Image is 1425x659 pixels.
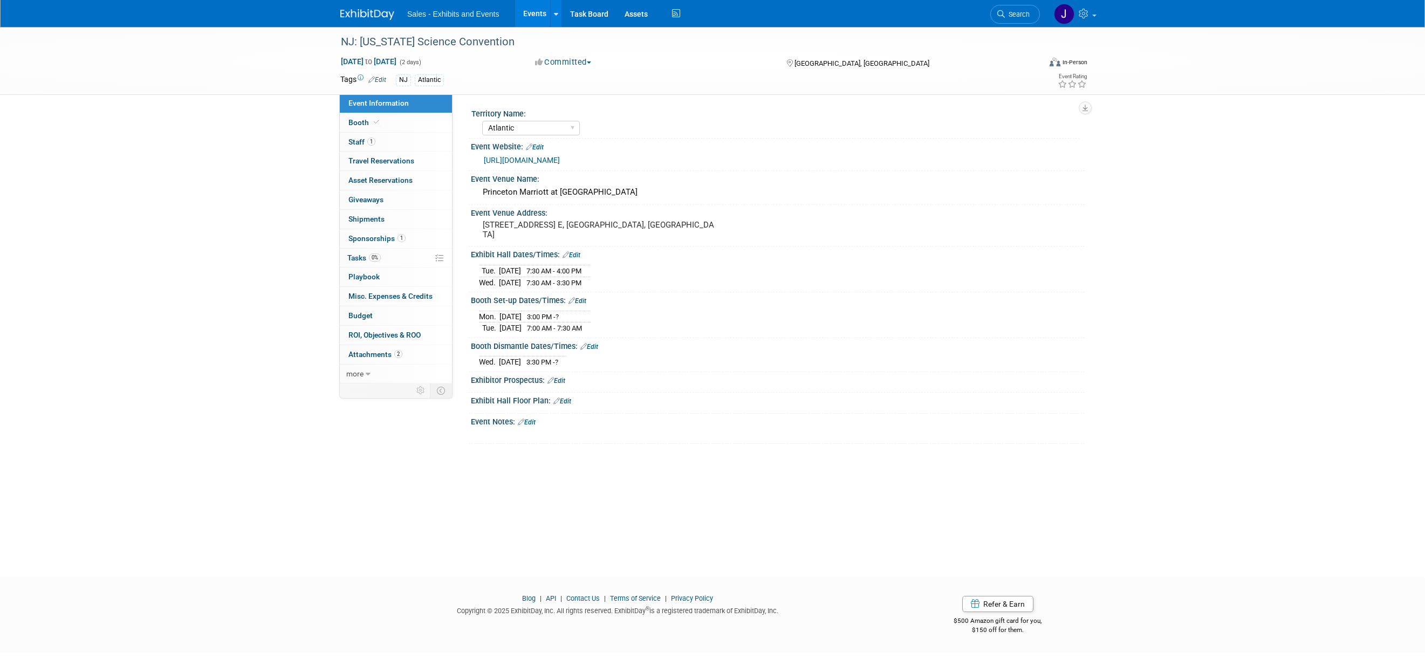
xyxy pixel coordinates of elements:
div: Event Rating [1058,74,1087,79]
span: to [364,57,374,66]
span: Booth [348,118,381,127]
a: Edit [526,143,544,151]
a: Edit [580,343,598,351]
td: Personalize Event Tab Strip [412,383,430,397]
a: Misc. Expenses & Credits [340,287,452,306]
img: Format-Inperson.png [1050,58,1060,66]
span: more [346,369,364,378]
span: ? [556,313,559,321]
a: Privacy Policy [671,594,713,602]
a: Edit [553,397,571,405]
div: NJ [396,74,411,86]
span: Asset Reservations [348,176,413,184]
a: Staff1 [340,133,452,152]
button: Committed [531,57,595,68]
span: Search [1005,10,1030,18]
div: Exhibit Hall Floor Plan: [471,393,1085,407]
a: Terms of Service [610,594,661,602]
div: NJ: [US_STATE] Science Convention [337,32,1024,52]
span: Sales - Exhibits and Events [407,10,499,18]
a: [URL][DOMAIN_NAME] [484,156,560,164]
td: [DATE] [499,356,521,368]
a: Giveaways [340,190,452,209]
span: 1 [367,138,375,146]
span: Event Information [348,99,409,107]
div: Event Notes: [471,414,1085,428]
div: Exhibit Hall Dates/Times: [471,246,1085,260]
sup: ® [646,606,649,612]
td: Wed. [479,356,499,368]
div: Event Format [976,56,1087,72]
td: Tags [340,74,386,86]
div: Event Website: [471,139,1085,153]
span: | [601,594,608,602]
a: Contact Us [566,594,600,602]
div: Copyright © 2025 ExhibitDay, Inc. All rights reserved. ExhibitDay is a registered trademark of Ex... [340,603,895,616]
a: Shipments [340,210,452,229]
span: | [537,594,544,602]
span: Sponsorships [348,234,406,243]
td: Tue. [479,322,499,334]
a: Playbook [340,267,452,286]
a: Sponsorships1 [340,229,452,248]
a: Search [990,5,1040,24]
a: Travel Reservations [340,152,452,170]
span: Budget [348,311,373,320]
td: Tue. [479,265,499,277]
a: Tasks0% [340,249,452,267]
td: [DATE] [499,265,521,277]
td: [DATE] [499,322,522,334]
span: Giveaways [348,195,383,204]
img: Joe Quinn [1054,4,1074,24]
a: ROI, Objectives & ROO [340,326,452,345]
div: Princeton Marriott at [GEOGRAPHIC_DATA] [479,184,1077,201]
span: ? [555,358,558,366]
div: Event Venue Address: [471,205,1085,218]
div: Booth Set-up Dates/Times: [471,292,1085,306]
div: Event Venue Name: [471,171,1085,184]
td: [DATE] [499,311,522,322]
a: Attachments2 [340,345,452,364]
a: Booth [340,113,452,132]
a: Event Information [340,94,452,113]
a: Edit [547,377,565,385]
a: Blog [522,594,536,602]
span: 3:30 PM - [526,358,558,366]
a: more [340,365,452,383]
span: Tasks [347,253,381,262]
a: Edit [368,76,386,84]
a: Edit [563,251,580,259]
div: $150 off for them. [911,626,1085,635]
div: Territory Name: [471,106,1080,119]
span: [DATE] [DATE] [340,57,397,66]
span: Staff [348,138,375,146]
span: [GEOGRAPHIC_DATA], [GEOGRAPHIC_DATA] [794,59,929,67]
span: 7:00 AM - 7:30 AM [527,324,582,332]
a: Edit [518,418,536,426]
td: Mon. [479,311,499,322]
a: API [546,594,556,602]
span: Attachments [348,350,402,359]
a: Edit [568,297,586,305]
span: (2 days) [399,59,421,66]
div: Atlantic [415,74,444,86]
span: 7:30 AM - 3:30 PM [526,279,581,287]
td: Toggle Event Tabs [430,383,453,397]
i: Booth reservation complete [374,119,379,125]
span: Shipments [348,215,385,223]
span: Playbook [348,272,380,281]
span: 7:30 AM - 4:00 PM [526,267,581,275]
td: [DATE] [499,277,521,288]
span: 1 [398,234,406,242]
a: Budget [340,306,452,325]
td: Wed. [479,277,499,288]
span: 3:00 PM - [527,313,559,321]
div: In-Person [1062,58,1087,66]
span: Travel Reservations [348,156,414,165]
a: Asset Reservations [340,171,452,190]
span: Misc. Expenses & Credits [348,292,433,300]
span: ROI, Objectives & ROO [348,331,421,339]
div: $500 Amazon gift card for you, [911,609,1085,634]
span: | [558,594,565,602]
span: 0% [369,253,381,262]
